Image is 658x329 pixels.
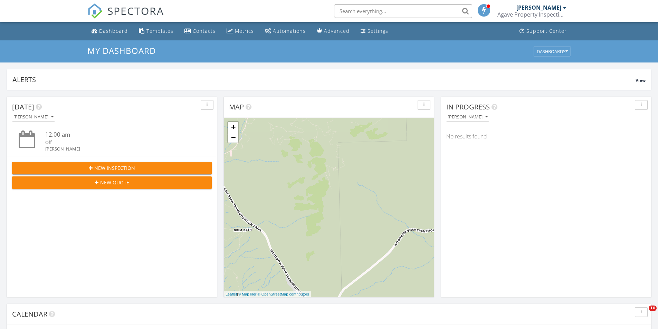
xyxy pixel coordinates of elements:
div: Automations [273,28,306,34]
div: Off [45,139,195,146]
div: [PERSON_NAME] [45,146,195,152]
span: In Progress [446,102,490,112]
div: 12:00 am [45,130,195,139]
span: Map [229,102,244,112]
a: Settings [358,25,391,38]
span: Calendar [12,309,47,319]
div: Agave Property Inspections, PLLC [497,11,566,18]
button: New Inspection [12,162,212,174]
img: The Best Home Inspection Software - Spectora [87,3,103,19]
a: © MapTiler [238,292,257,296]
div: Dashboards [537,49,568,54]
span: 10 [649,306,657,311]
a: Support Center [517,25,570,38]
a: Advanced [314,25,352,38]
a: Zoom in [228,122,238,132]
div: [PERSON_NAME] [448,115,488,119]
div: Metrics [235,28,254,34]
button: Dashboards [534,47,571,56]
div: Alerts [12,75,636,84]
span: New Inspection [94,164,135,172]
span: My Dashboard [87,45,156,56]
span: SPECTORA [107,3,164,18]
div: Templates [146,28,173,34]
iframe: Intercom live chat [635,306,651,322]
a: © OpenStreetMap contributors [258,292,309,296]
button: New Quote [12,176,212,189]
div: Support Center [526,28,567,34]
div: [PERSON_NAME] [13,115,54,119]
span: [DATE] [12,102,34,112]
a: Metrics [224,25,257,38]
div: No results found [441,127,651,146]
a: Contacts [182,25,218,38]
div: [PERSON_NAME] [516,4,561,11]
a: Zoom out [228,132,238,143]
div: Dashboard [99,28,128,34]
input: Search everything... [334,4,472,18]
a: Dashboard [89,25,131,38]
span: View [636,77,646,83]
a: Leaflet [226,292,237,296]
a: Automations (Basic) [262,25,308,38]
a: Templates [136,25,176,38]
a: SPECTORA [87,9,164,24]
button: [PERSON_NAME] [446,113,489,122]
div: Contacts [193,28,216,34]
button: [PERSON_NAME] [12,113,55,122]
div: Settings [368,28,388,34]
div: | [224,291,311,297]
div: Advanced [324,28,350,34]
span: New Quote [100,179,129,186]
